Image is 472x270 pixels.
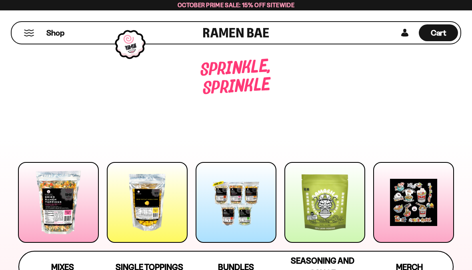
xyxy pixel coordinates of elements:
[419,22,458,44] div: Cart
[46,28,64,38] span: Shop
[431,28,446,38] span: Cart
[46,24,64,41] a: Shop
[178,1,294,9] span: October Prime Sale: 15% off Sitewide
[24,30,34,36] button: Mobile Menu Trigger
